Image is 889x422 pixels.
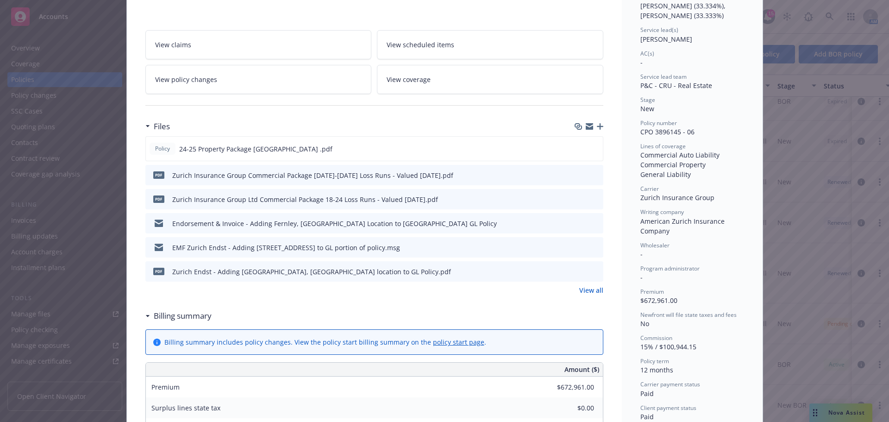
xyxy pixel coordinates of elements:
[640,296,677,305] span: $672,961.00
[640,96,655,104] span: Stage
[576,195,584,204] button: download file
[640,142,686,150] span: Lines of coverage
[377,30,603,59] a: View scheduled items
[640,170,744,179] div: General Liability
[640,208,684,216] span: Writing company
[564,365,599,374] span: Amount ($)
[576,144,583,154] button: download file
[640,365,673,374] span: 12 months
[539,380,600,394] input: 0.00
[640,319,649,328] span: No
[155,75,217,84] span: View policy changes
[591,144,599,154] button: preview file
[591,195,600,204] button: preview file
[172,170,453,180] div: Zurich Insurance Group Commercial Package [DATE]-[DATE] Loss Runs - Valued [DATE].pdf
[640,241,670,249] span: Wholesaler
[576,243,584,252] button: download file
[640,127,695,136] span: CPO 3896145 - 06
[172,195,438,204] div: Zurich Insurance Group Ltd Commercial Package 18-24 Loss Runs - Valued [DATE].pdf
[576,170,584,180] button: download file
[640,357,669,365] span: Policy term
[145,65,372,94] a: View policy changes
[576,219,584,228] button: download file
[153,145,172,153] span: Policy
[151,403,220,412] span: Surplus lines state tax
[640,35,692,44] span: [PERSON_NAME]
[164,337,486,347] div: Billing summary includes policy changes. View the policy start billing summary on the .
[151,383,180,391] span: Premium
[640,389,654,398] span: Paid
[640,404,696,412] span: Client payment status
[579,285,603,295] a: View all
[640,81,712,90] span: P&C - CRU - Real Estate
[640,217,726,235] span: American Zurich Insurance Company
[154,310,212,322] h3: Billing summary
[377,65,603,94] a: View coverage
[153,268,164,275] span: pdf
[640,50,654,57] span: AC(s)
[433,338,484,346] a: policy start page
[153,171,164,178] span: pdf
[640,58,643,67] span: -
[576,267,584,277] button: download file
[640,193,714,202] span: Zurich Insurance Group
[640,185,659,193] span: Carrier
[591,267,600,277] button: preview file
[640,250,643,258] span: -
[640,288,664,296] span: Premium
[145,310,212,322] div: Billing summary
[179,144,332,154] span: 24-25 Property Package [GEOGRAPHIC_DATA] .pdf
[640,273,643,282] span: -
[172,243,400,252] div: EMF Zurich Endst - Adding [STREET_ADDRESS] to GL portion of policy.msg
[640,311,737,319] span: Newfront will file state taxes and fees
[640,73,687,81] span: Service lead team
[153,195,164,202] span: pdf
[640,265,700,272] span: Program administrator
[145,30,372,59] a: View claims
[172,219,497,228] div: Endorsement & Invoice - Adding Fernley, [GEOGRAPHIC_DATA] Location to [GEOGRAPHIC_DATA] GL Policy
[640,342,696,351] span: 15% / $100,944.15
[591,170,600,180] button: preview file
[591,219,600,228] button: preview file
[640,119,677,127] span: Policy number
[640,334,672,342] span: Commission
[145,120,170,132] div: Files
[154,120,170,132] h3: Files
[640,150,744,160] div: Commercial Auto Liability
[591,243,600,252] button: preview file
[640,380,700,388] span: Carrier payment status
[640,26,678,34] span: Service lead(s)
[640,160,744,170] div: Commercial Property
[640,104,654,113] span: New
[640,412,654,421] span: Paid
[387,40,454,50] span: View scheduled items
[539,401,600,415] input: 0.00
[155,40,191,50] span: View claims
[172,267,451,277] div: Zurich Endst - Adding [GEOGRAPHIC_DATA], [GEOGRAPHIC_DATA] location to GL Policy.pdf
[387,75,431,84] span: View coverage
